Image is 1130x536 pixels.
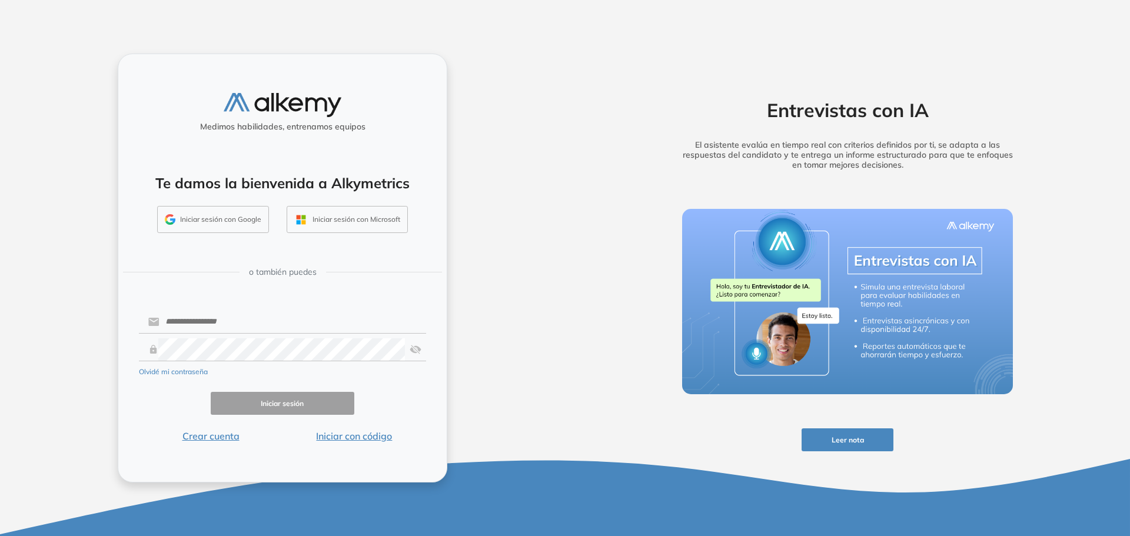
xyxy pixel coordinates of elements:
[134,175,431,192] h4: Te damos la bienvenida a Alkymetrics
[157,206,269,233] button: Iniciar sesión con Google
[410,338,421,361] img: asd
[682,209,1013,395] img: img-more-info
[287,206,408,233] button: Iniciar sesión con Microsoft
[664,140,1031,169] h5: El asistente evalúa en tiempo real con criterios definidos por ti, se adapta a las respuestas del...
[123,122,442,132] h5: Medimos habilidades, entrenamos equipos
[224,93,341,117] img: logo-alkemy
[664,99,1031,121] h2: Entrevistas con IA
[165,214,175,225] img: GMAIL_ICON
[249,266,317,278] span: o también puedes
[211,392,354,415] button: Iniciar sesión
[802,428,893,451] button: Leer nota
[294,213,308,227] img: OUTLOOK_ICON
[139,367,208,377] button: Olvidé mi contraseña
[139,429,282,443] button: Crear cuenta
[282,429,426,443] button: Iniciar con código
